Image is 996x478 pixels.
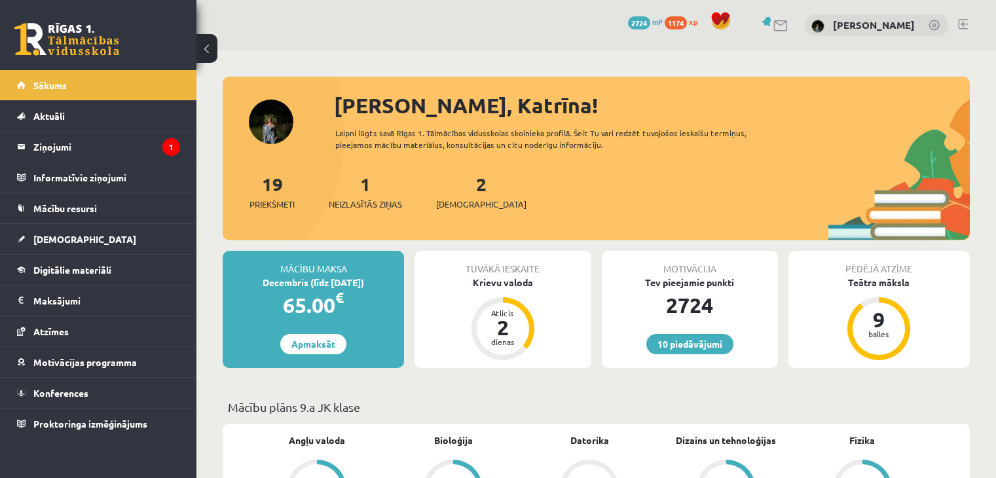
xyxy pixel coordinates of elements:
div: 2724 [602,289,778,321]
a: Angļu valoda [289,433,345,447]
a: Bioloģija [434,433,473,447]
a: Informatīvie ziņojumi [17,162,180,193]
a: 1Neizlasītās ziņas [329,172,402,211]
span: 1174 [665,16,687,29]
a: Ziņojumi1 [17,132,180,162]
span: mP [652,16,663,27]
div: Decembris (līdz [DATE]) [223,276,404,289]
span: xp [689,16,697,27]
span: € [335,288,344,307]
span: 2724 [628,16,650,29]
span: Sākums [33,79,67,91]
img: Katrīna Arāja [811,20,824,33]
div: 9 [859,309,898,330]
a: Aktuāli [17,101,180,131]
legend: Ziņojumi [33,132,180,162]
span: Aktuāli [33,110,65,122]
span: [DEMOGRAPHIC_DATA] [436,198,526,211]
div: Mācību maksa [223,251,404,276]
legend: Maksājumi [33,285,180,316]
span: Priekšmeti [249,198,295,211]
div: dienas [483,338,523,346]
div: Motivācija [602,251,778,276]
a: 19Priekšmeti [249,172,295,211]
div: Laipni lūgts savā Rīgas 1. Tālmācības vidusskolas skolnieka profilā. Šeit Tu vari redzēt tuvojošo... [335,127,784,151]
span: Konferences [33,387,88,399]
a: Konferences [17,378,180,408]
a: Dizains un tehnoloģijas [676,433,776,447]
span: Atzīmes [33,325,69,337]
a: 10 piedāvājumi [646,334,733,354]
a: Motivācijas programma [17,347,180,377]
a: 1174 xp [665,16,704,27]
div: Pēdējā atzīme [788,251,970,276]
a: Rīgas 1. Tālmācības vidusskola [14,23,119,56]
div: Tev pieejamie punkti [602,276,778,289]
span: Motivācijas programma [33,356,137,368]
a: Mācību resursi [17,193,180,223]
a: Apmaksāt [280,334,346,354]
a: [PERSON_NAME] [833,18,915,31]
div: Atlicis [483,309,523,317]
a: Proktoringa izmēģinājums [17,409,180,439]
i: 1 [162,138,180,156]
div: Tuvākā ieskaite [415,251,591,276]
span: Proktoringa izmēģinājums [33,418,147,430]
a: Atzīmes [17,316,180,346]
p: Mācību plāns 9.a JK klase [228,398,965,416]
a: Digitālie materiāli [17,255,180,285]
a: Sākums [17,70,180,100]
a: Datorika [570,433,609,447]
a: Teātra māksla 9 balles [788,276,970,362]
div: Krievu valoda [415,276,591,289]
span: Neizlasītās ziņas [329,198,402,211]
a: Fizika [849,433,875,447]
span: [DEMOGRAPHIC_DATA] [33,233,136,245]
div: balles [859,330,898,338]
a: [DEMOGRAPHIC_DATA] [17,224,180,254]
div: [PERSON_NAME], Katrīna! [334,90,970,121]
a: 2724 mP [628,16,663,27]
div: Teātra māksla [788,276,970,289]
legend: Informatīvie ziņojumi [33,162,180,193]
span: Digitālie materiāli [33,264,111,276]
div: 65.00 [223,289,404,321]
a: Maksājumi [17,285,180,316]
a: Krievu valoda Atlicis 2 dienas [415,276,591,362]
a: 2[DEMOGRAPHIC_DATA] [436,172,526,211]
span: Mācību resursi [33,202,97,214]
div: 2 [483,317,523,338]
